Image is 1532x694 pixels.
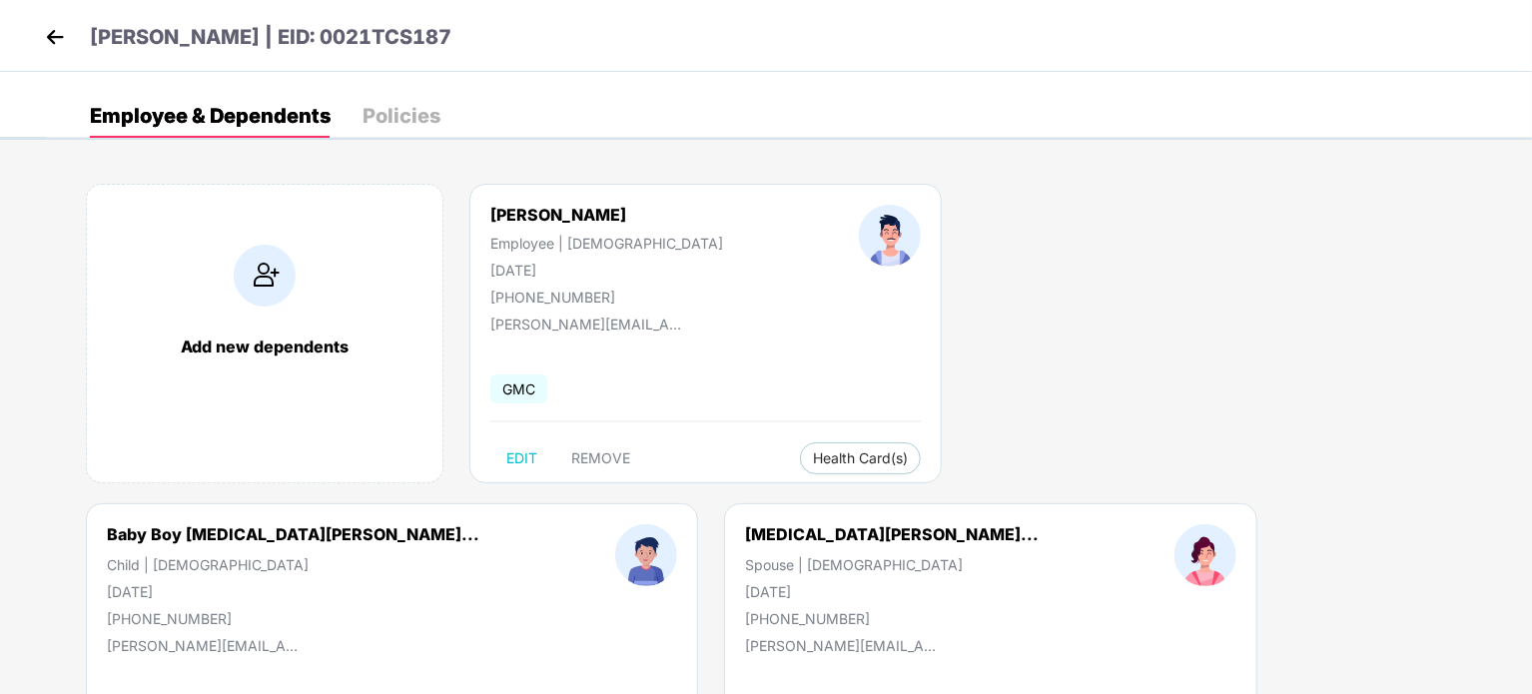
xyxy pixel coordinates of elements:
div: [PERSON_NAME][EMAIL_ADDRESS][PERSON_NAME][DOMAIN_NAME] [490,316,690,333]
div: Policies [363,106,440,126]
button: Health Card(s) [800,442,921,474]
div: Baby Boy [MEDICAL_DATA][PERSON_NAME]... [107,524,479,544]
div: [PHONE_NUMBER] [490,289,723,306]
span: EDIT [506,450,537,466]
button: EDIT [490,442,553,474]
div: [PHONE_NUMBER] [107,610,479,627]
div: [PERSON_NAME][EMAIL_ADDRESS][PERSON_NAME][DOMAIN_NAME] [745,637,945,654]
img: back [40,22,70,52]
div: Add new dependents [107,337,422,356]
div: [MEDICAL_DATA][PERSON_NAME]... [745,524,1039,544]
div: [DATE] [490,262,723,279]
div: [PERSON_NAME][EMAIL_ADDRESS][PERSON_NAME][DOMAIN_NAME] [107,637,307,654]
img: profileImage [1174,524,1236,586]
div: Child | [DEMOGRAPHIC_DATA] [107,556,479,573]
span: GMC [490,374,547,403]
div: [DATE] [107,583,479,600]
div: [PERSON_NAME] [490,205,723,225]
div: Spouse | [DEMOGRAPHIC_DATA] [745,556,1039,573]
img: profileImage [859,205,921,267]
img: addIcon [234,245,296,307]
span: Health Card(s) [813,453,908,463]
p: [PERSON_NAME] | EID: 0021TCS187 [90,22,451,53]
img: profileImage [615,524,677,586]
div: Employee & Dependents [90,106,331,126]
span: REMOVE [571,450,630,466]
div: [PHONE_NUMBER] [745,610,1039,627]
div: [DATE] [745,583,1039,600]
div: Employee | [DEMOGRAPHIC_DATA] [490,235,723,252]
button: REMOVE [555,442,646,474]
